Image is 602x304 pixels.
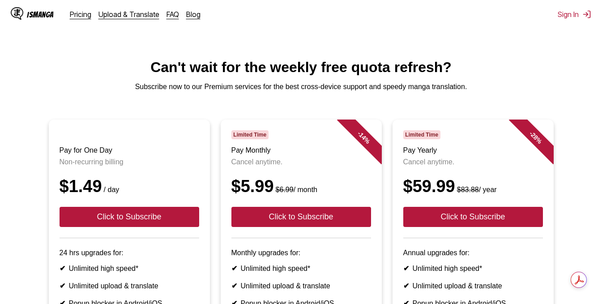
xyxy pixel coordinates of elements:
[403,177,543,196] div: $59.99
[60,264,199,273] li: Unlimited high speed*
[60,146,199,154] h3: Pay for One Day
[231,265,237,272] b: ✔
[231,177,371,196] div: $5.99
[403,265,409,272] b: ✔
[70,10,91,19] a: Pricing
[231,249,371,257] p: Monthly upgrades for:
[60,207,199,227] button: Click to Subscribe
[11,7,70,21] a: IsManga LogoIsManga
[231,264,371,273] li: Unlimited high speed*
[403,158,543,166] p: Cancel anytime.
[7,83,595,91] p: Subscribe now to our Premium services for the best cross-device support and speedy manga translat...
[60,249,199,257] p: 24 hrs upgrades for:
[337,111,390,164] div: - 14 %
[60,282,199,290] li: Unlimited upload & translate
[231,158,371,166] p: Cancel anytime.
[508,111,562,164] div: - 28 %
[60,177,199,196] div: $1.49
[274,186,317,193] small: / month
[582,10,591,19] img: Sign out
[231,130,269,139] span: Limited Time
[27,10,54,19] div: IsManga
[102,186,120,193] small: / day
[167,10,179,19] a: FAQ
[455,186,497,193] small: / year
[186,10,201,19] a: Blog
[457,186,479,193] s: $83.88
[231,282,237,290] b: ✔
[403,282,543,290] li: Unlimited upload & translate
[403,130,440,139] span: Limited Time
[403,282,409,290] b: ✔
[60,265,65,272] b: ✔
[60,282,65,290] b: ✔
[231,207,371,227] button: Click to Subscribe
[11,7,23,20] img: IsManga Logo
[98,10,159,19] a: Upload & Translate
[60,158,199,166] p: Non-recurring billing
[403,207,543,227] button: Click to Subscribe
[403,264,543,273] li: Unlimited high speed*
[403,249,543,257] p: Annual upgrades for:
[231,146,371,154] h3: Pay Monthly
[276,186,294,193] s: $6.99
[231,282,371,290] li: Unlimited upload & translate
[558,10,591,19] button: Sign In
[7,59,595,76] h1: Can't wait for the weekly free quota refresh?
[403,146,543,154] h3: Pay Yearly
